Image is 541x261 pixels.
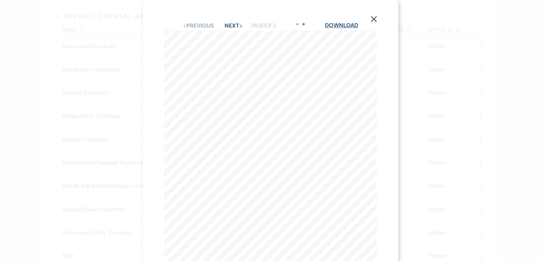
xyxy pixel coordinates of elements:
button: Previous [183,23,214,29]
button: - [294,21,300,27]
button: Next [225,23,243,29]
p: Page 1 of 2 [251,21,275,30]
button: + [301,21,306,27]
a: Download [325,22,358,29]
